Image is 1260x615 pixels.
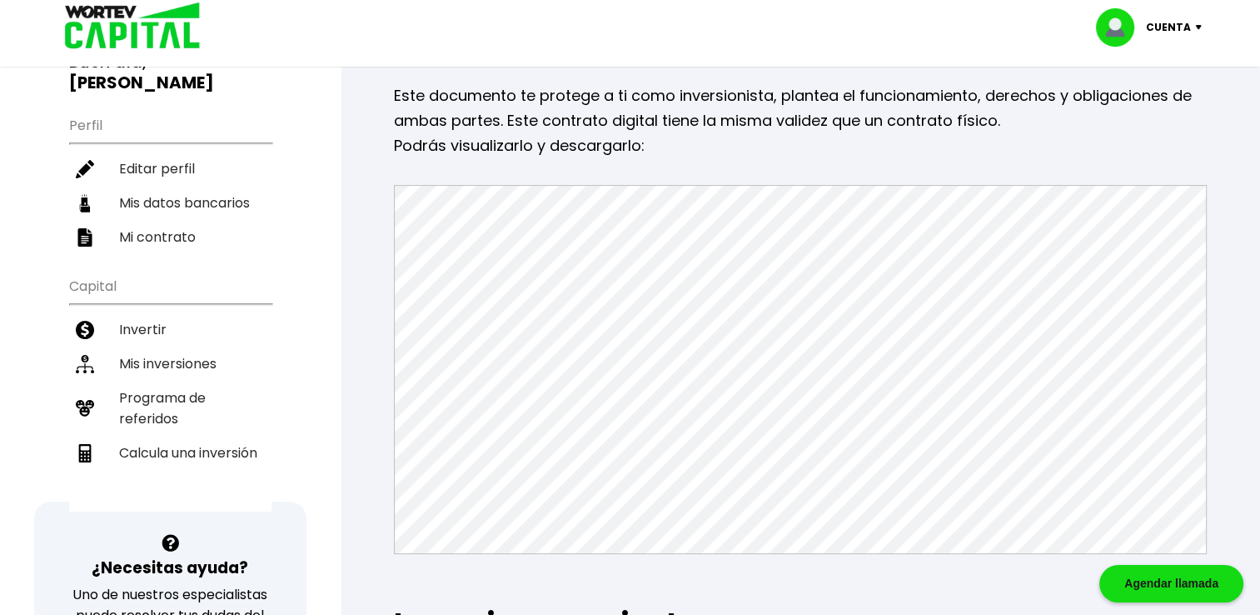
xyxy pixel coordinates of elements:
[76,355,94,373] img: inversiones-icon.6695dc30.svg
[394,83,1207,133] p: Este documento te protege a ti como inversionista, plantea el funcionamiento, derechos y obligaci...
[76,160,94,178] img: editar-icon.952d3147.svg
[76,444,94,462] img: calculadora-icon.17d418c4.svg
[1096,8,1146,47] img: profile-image
[69,186,271,220] a: Mis datos bancarios
[76,399,94,417] img: recomiendanos-icon.9b8e9327.svg
[394,133,1207,158] p: Podrás visualizarlo y descargarlo:
[69,52,271,93] h3: Buen día,
[76,228,94,247] img: contrato-icon.f2db500c.svg
[1146,15,1191,40] p: Cuenta
[69,71,214,94] b: [PERSON_NAME]
[69,347,271,381] a: Mis inversiones
[69,436,271,470] a: Calcula una inversión
[69,381,271,436] a: Programa de referidos
[1191,25,1213,30] img: icon-down
[69,312,271,347] a: Invertir
[69,220,271,254] a: Mi contrato
[92,556,248,580] h3: ¿Necesitas ayuda?
[69,152,271,186] a: Editar perfil
[76,321,94,339] img: invertir-icon.b3b967d7.svg
[69,107,271,254] ul: Perfil
[76,194,94,212] img: datos-icon.10cf9172.svg
[69,267,271,512] ul: Capital
[1099,565,1243,602] div: Agendar llamada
